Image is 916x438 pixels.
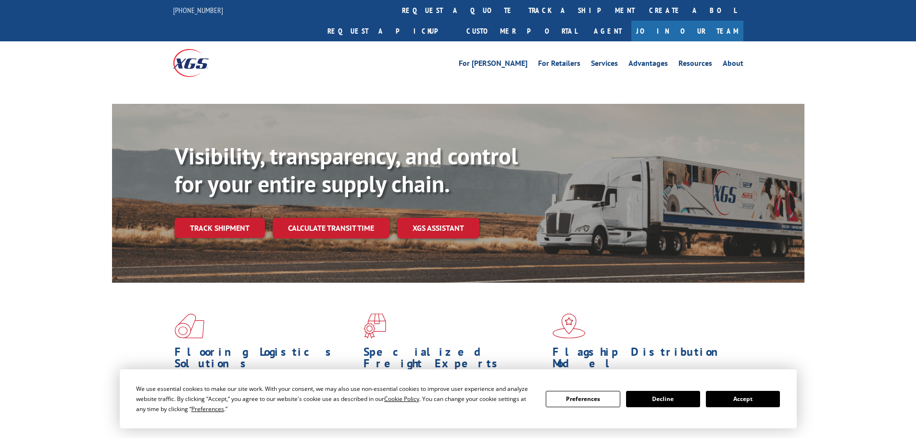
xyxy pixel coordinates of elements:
[175,346,356,374] h1: Flooring Logistics Solutions
[175,313,204,338] img: xgs-icon-total-supply-chain-intelligence-red
[706,391,780,407] button: Accept
[175,218,265,238] a: Track shipment
[459,21,584,41] a: Customer Portal
[273,218,389,238] a: Calculate transit time
[173,5,223,15] a: [PHONE_NUMBER]
[191,405,224,413] span: Preferences
[631,21,743,41] a: Join Our Team
[459,60,527,70] a: For [PERSON_NAME]
[546,391,620,407] button: Preferences
[723,60,743,70] a: About
[364,313,386,338] img: xgs-icon-focused-on-flooring-red
[136,384,534,414] div: We use essential cookies to make our site work. With your consent, we may also use non-essential ...
[626,391,700,407] button: Decline
[552,346,734,374] h1: Flagship Distribution Model
[552,313,586,338] img: xgs-icon-flagship-distribution-model-red
[384,395,419,403] span: Cookie Policy
[397,218,479,238] a: XGS ASSISTANT
[175,141,518,199] b: Visibility, transparency, and control for your entire supply chain.
[320,21,459,41] a: Request a pickup
[120,369,797,428] div: Cookie Consent Prompt
[364,346,545,374] h1: Specialized Freight Experts
[584,21,631,41] a: Agent
[538,60,580,70] a: For Retailers
[591,60,618,70] a: Services
[678,60,712,70] a: Resources
[628,60,668,70] a: Advantages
